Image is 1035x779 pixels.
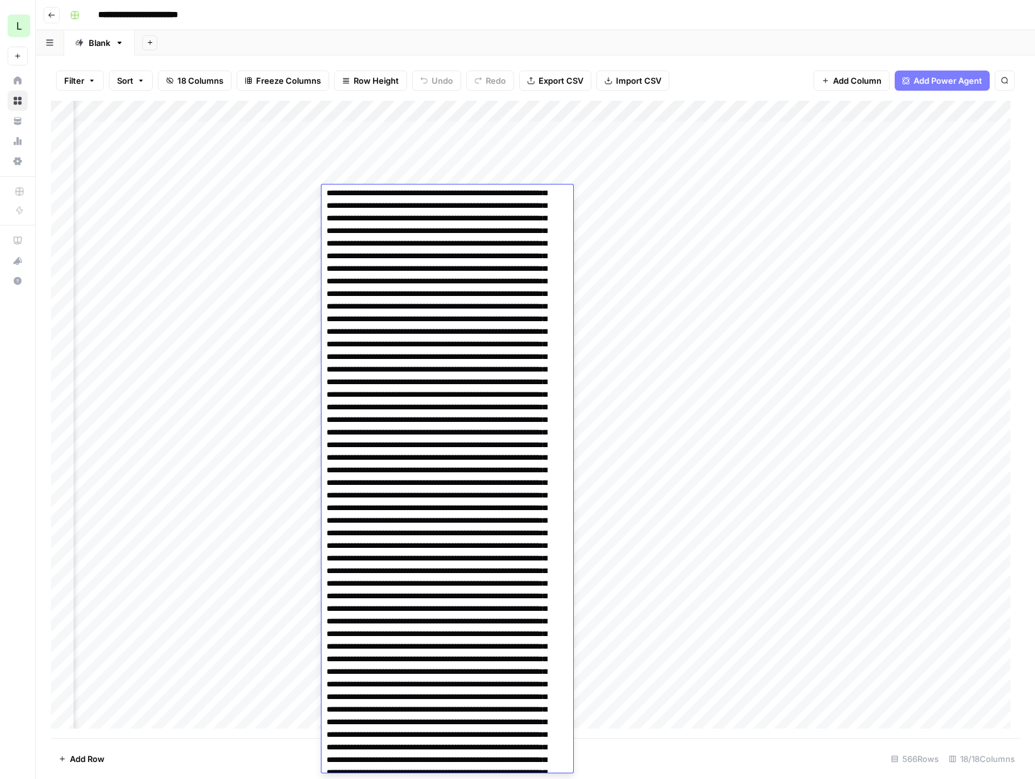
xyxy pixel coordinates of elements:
a: AirOps Academy [8,230,28,251]
button: Freeze Columns [237,71,329,91]
span: Redo [486,74,506,87]
button: Add Column [814,71,890,91]
button: Redo [466,71,514,91]
div: Blank [89,37,110,49]
a: Blank [64,30,135,55]
a: Browse [8,91,28,111]
button: Row Height [334,71,407,91]
button: Add Row [51,749,112,769]
button: What's new? [8,251,28,271]
a: Usage [8,131,28,151]
button: Filter [56,71,104,91]
button: Add Power Agent [895,71,990,91]
button: Sort [109,71,153,91]
button: Undo [412,71,461,91]
span: Sort [117,74,133,87]
span: Add Power Agent [914,74,982,87]
a: Your Data [8,111,28,131]
a: Home [8,71,28,91]
span: Import CSV [616,74,661,87]
span: Freeze Columns [256,74,321,87]
div: 18/18 Columns [944,749,1020,769]
span: Undo [432,74,453,87]
span: 18 Columns [177,74,223,87]
span: Add Row [70,753,104,765]
button: Help + Support [8,271,28,291]
span: L [16,18,22,33]
div: What's new? [8,251,27,270]
button: Workspace: Lob [8,10,28,42]
span: Row Height [354,74,399,87]
button: Export CSV [519,71,591,91]
span: Add Column [833,74,881,87]
button: 18 Columns [158,71,232,91]
div: 566 Rows [886,749,944,769]
span: Filter [64,74,84,87]
span: Export CSV [539,74,583,87]
a: Settings [8,151,28,171]
button: Import CSV [596,71,669,91]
